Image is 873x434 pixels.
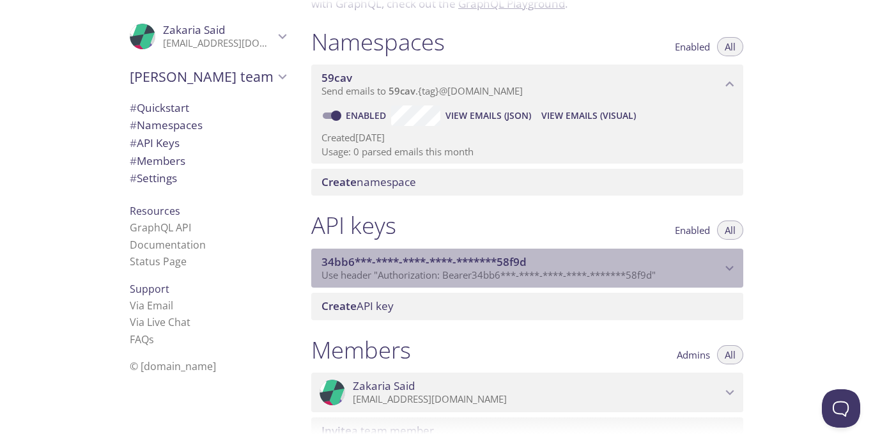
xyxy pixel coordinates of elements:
button: Enabled [667,37,718,56]
span: Zakaria Said [163,22,225,37]
iframe: Help Scout Beacon - Open [822,389,860,428]
a: Via Live Chat [130,315,190,329]
a: FAQ [130,332,154,346]
div: Namespaces [120,116,296,134]
span: API Keys [130,136,180,150]
a: GraphQL API [130,221,191,235]
p: [EMAIL_ADDRESS][DOMAIN_NAME] [163,37,274,50]
div: Quickstart [120,99,296,117]
span: Zakaria Said [353,379,415,393]
div: Create API Key [311,293,743,320]
span: Send emails to . {tag} @[DOMAIN_NAME] [321,84,523,97]
span: # [130,171,137,185]
h1: API keys [311,211,396,240]
span: # [130,153,137,168]
span: Namespaces [130,118,203,132]
div: Zakaria Said [311,373,743,412]
span: # [130,136,137,150]
span: Create [321,174,357,189]
span: # [130,100,137,115]
a: Enabled [344,109,391,121]
button: All [717,345,743,364]
p: Created [DATE] [321,131,733,144]
a: Via Email [130,298,173,313]
div: API Keys [120,134,296,152]
a: Documentation [130,238,206,252]
span: Support [130,282,169,296]
span: Create [321,298,357,313]
div: Create namespace [311,169,743,196]
p: [EMAIL_ADDRESS][DOMAIN_NAME] [353,393,722,406]
div: Zakaria Said [120,15,296,58]
p: Usage: 0 parsed emails this month [321,145,733,159]
span: Settings [130,171,177,185]
h1: Members [311,336,411,364]
span: Resources [130,204,180,218]
button: All [717,221,743,240]
button: View Emails (Visual) [536,105,641,126]
button: All [717,37,743,56]
button: Admins [669,345,718,364]
span: # [130,118,137,132]
span: © [DOMAIN_NAME] [130,359,216,373]
span: s [149,332,154,346]
span: API key [321,298,394,313]
span: Members [130,153,185,168]
a: Status Page [130,254,187,268]
span: View Emails (Visual) [541,108,636,123]
span: Quickstart [130,100,189,115]
button: Enabled [667,221,718,240]
span: 59cav [389,84,415,97]
span: View Emails (JSON) [445,108,531,123]
div: 59cav namespace [311,65,743,104]
span: namespace [321,174,416,189]
button: View Emails (JSON) [440,105,536,126]
span: 59cav [321,70,352,85]
div: Members [120,152,296,170]
span: [PERSON_NAME] team [130,68,274,86]
div: Team Settings [120,169,296,187]
h1: Namespaces [311,27,445,56]
div: Zakaria's team [120,60,296,93]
